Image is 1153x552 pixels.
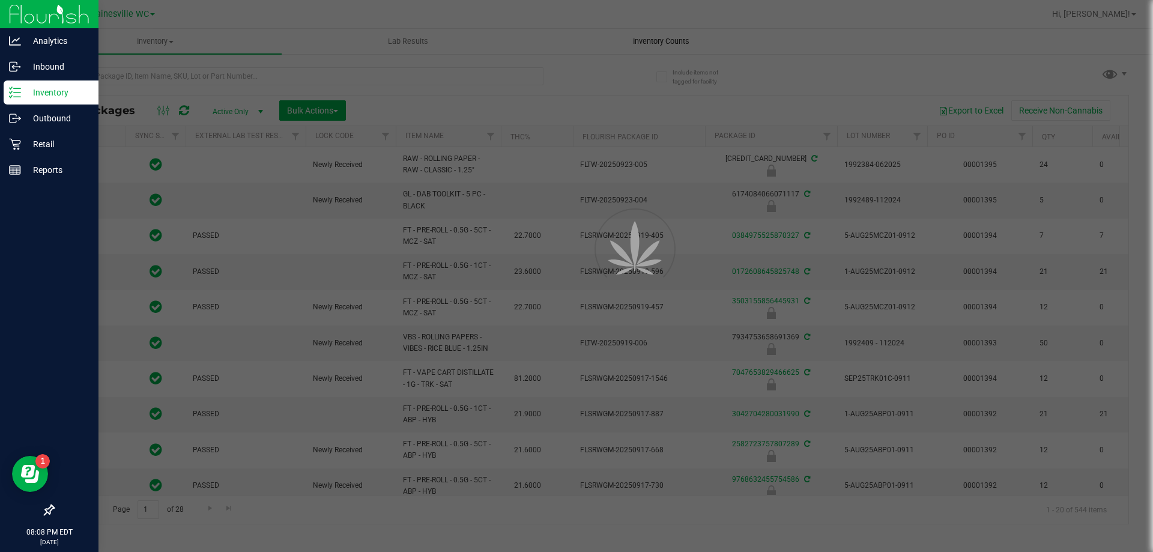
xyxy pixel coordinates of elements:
[5,538,93,547] p: [DATE]
[35,454,50,469] iframe: Resource center unread badge
[5,527,93,538] p: 08:08 PM EDT
[21,111,93,126] p: Outbound
[9,35,21,47] inline-svg: Analytics
[12,456,48,492] iframe: Resource center
[9,138,21,150] inline-svg: Retail
[9,86,21,99] inline-svg: Inventory
[9,164,21,176] inline-svg: Reports
[9,61,21,73] inline-svg: Inbound
[21,163,93,177] p: Reports
[21,85,93,100] p: Inventory
[9,112,21,124] inline-svg: Outbound
[21,34,93,48] p: Analytics
[21,59,93,74] p: Inbound
[21,137,93,151] p: Retail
